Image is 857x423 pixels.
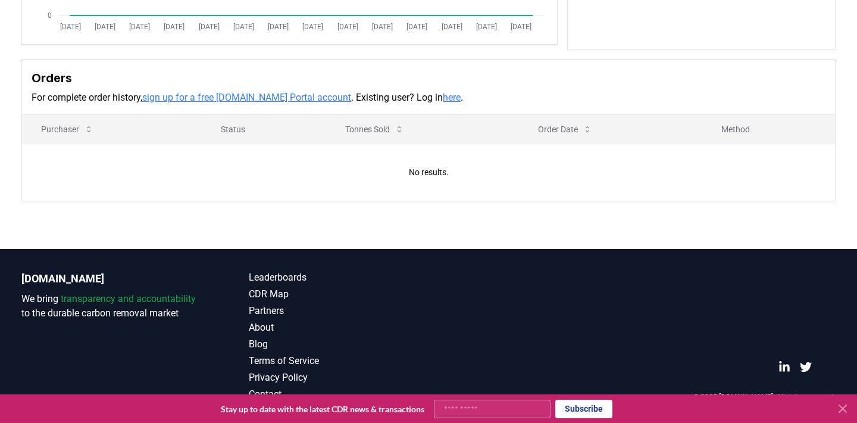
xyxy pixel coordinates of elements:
button: Purchaser [32,117,103,141]
h3: Orders [32,69,825,87]
tspan: [DATE] [268,23,289,31]
tspan: [DATE] [233,23,254,31]
a: Privacy Policy [249,371,428,385]
span: transparency and accountability [61,293,196,304]
a: CDR Map [249,287,428,301]
p: We bring to the durable carbon removal market [21,292,201,321]
tspan: [DATE] [129,23,150,31]
button: Tonnes Sold [336,117,414,141]
button: Order Date [528,117,602,141]
tspan: 0 [48,11,52,20]
tspan: [DATE] [302,23,323,31]
a: Terms of Service [249,354,428,368]
tspan: [DATE] [95,23,115,31]
p: © 2025 [DOMAIN_NAME]. All rights reserved. [693,392,836,402]
a: Leaderboards [249,270,428,285]
a: LinkedIn [778,361,790,373]
a: Partners [249,304,428,318]
tspan: [DATE] [199,23,220,31]
p: Status [211,123,317,135]
tspan: [DATE] [372,23,393,31]
tspan: [DATE] [164,23,184,31]
p: [DOMAIN_NAME] [21,270,201,287]
tspan: [DATE] [511,23,531,31]
td: No results. [22,144,835,201]
p: Method [712,123,825,135]
tspan: [DATE] [60,23,81,31]
a: here [443,92,461,103]
a: sign up for a free [DOMAIN_NAME] Portal account [142,92,351,103]
tspan: [DATE] [476,23,497,31]
tspan: [DATE] [337,23,358,31]
p: For complete order history, . Existing user? Log in . [32,91,825,105]
tspan: [DATE] [442,23,462,31]
a: Contact [249,387,428,402]
tspan: [DATE] [406,23,427,31]
a: Twitter [800,361,812,373]
a: About [249,321,428,335]
a: Blog [249,337,428,352]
